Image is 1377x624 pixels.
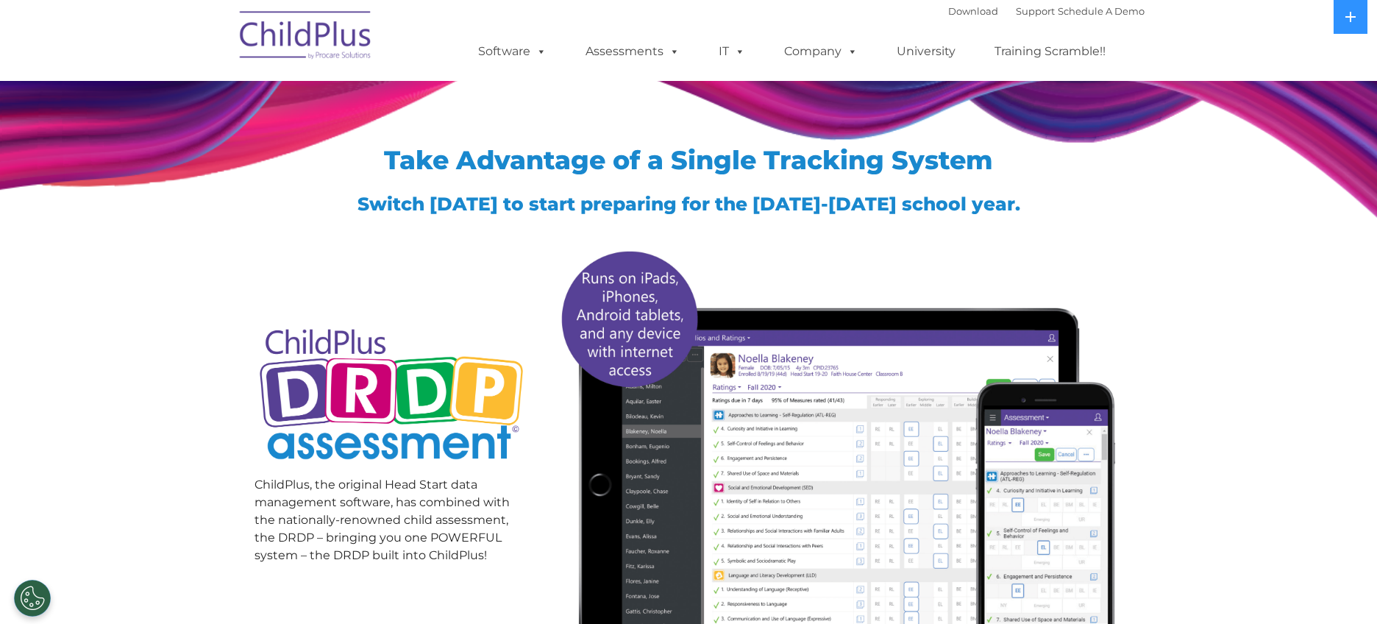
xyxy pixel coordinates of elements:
a: Training Scramble!! [980,37,1120,66]
a: Support [1016,5,1055,17]
a: Schedule A Demo [1058,5,1145,17]
a: University [882,37,970,66]
a: Company [769,37,872,66]
img: ChildPlus by Procare Solutions [232,1,380,74]
a: Software [463,37,561,66]
span: Switch [DATE] to start preparing for the [DATE]-[DATE] school year. [357,193,1020,215]
span: ChildPlus, the original Head Start data management software, has combined with the nationally-ren... [255,478,510,562]
span: Take Advantage of a Single Tracking System [384,144,993,176]
font: | [948,5,1145,17]
a: Download [948,5,998,17]
img: Copyright - DRDP Logo [255,313,529,480]
button: Cookies Settings [14,580,51,617]
a: IT [704,37,760,66]
a: Assessments [571,37,694,66]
